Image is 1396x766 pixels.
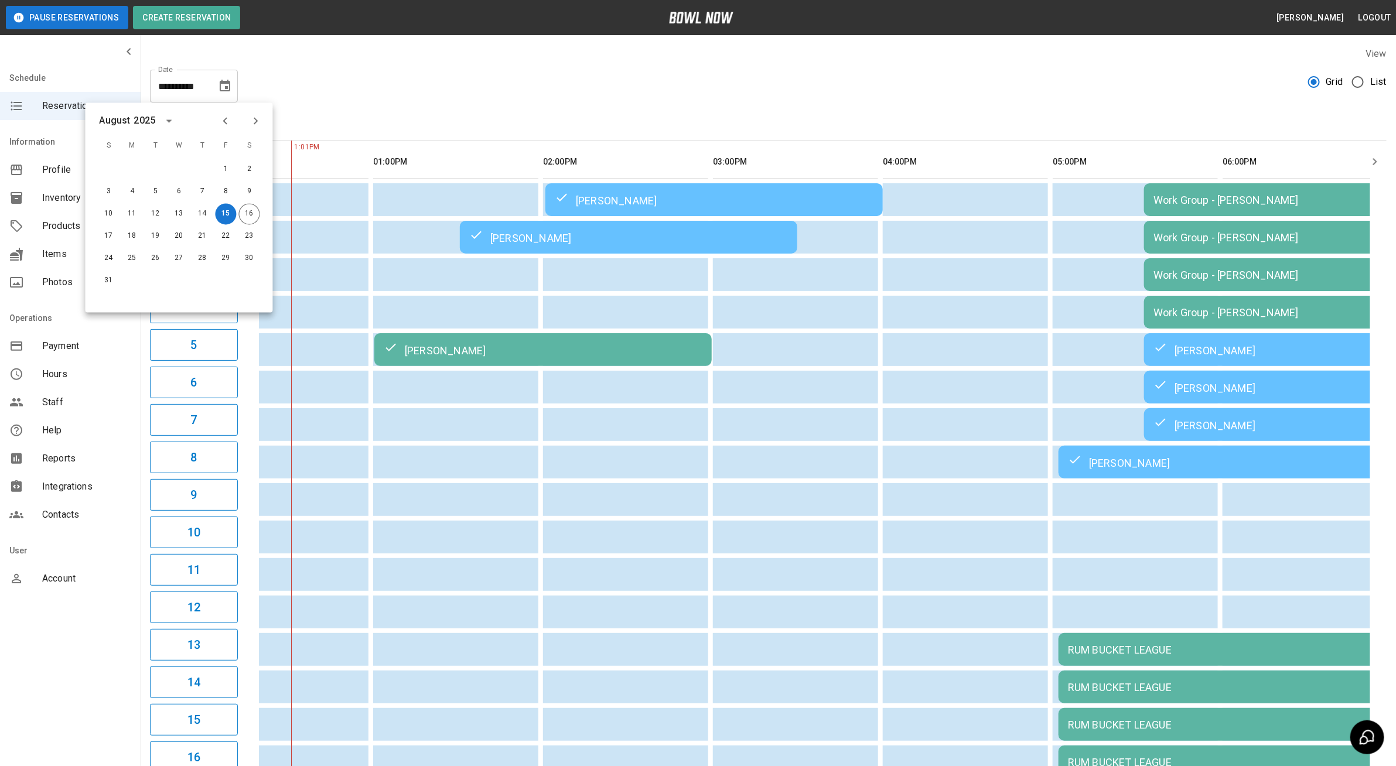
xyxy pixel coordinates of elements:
[122,182,143,203] button: Aug 4, 2025
[98,135,120,158] span: S
[150,554,238,586] button: 11
[216,111,235,131] button: Previous month
[1068,455,1387,469] div: [PERSON_NAME]
[190,411,197,429] h6: 7
[134,114,155,128] div: 2025
[145,248,166,269] button: Aug 26, 2025
[1370,75,1387,89] span: List
[239,182,260,203] button: Aug 9, 2025
[713,145,878,179] th: 03:00PM
[1366,48,1387,59] label: View
[150,666,238,698] button: 14
[145,226,166,247] button: Aug 19, 2025
[216,226,237,247] button: Aug 22, 2025
[98,182,120,203] button: Aug 3, 2025
[169,226,190,247] button: Aug 20, 2025
[190,373,197,392] h6: 6
[239,159,260,180] button: Aug 2, 2025
[145,182,166,203] button: Aug 5, 2025
[190,336,197,354] h6: 5
[669,12,733,23] img: logo
[122,248,143,269] button: Aug 25, 2025
[42,395,131,409] span: Staff
[192,204,213,225] button: Aug 14, 2025
[150,517,238,548] button: 10
[150,367,238,398] button: 6
[239,248,260,269] button: Aug 30, 2025
[1326,75,1343,89] span: Grid
[213,74,237,98] button: Choose date, selected date is Aug 15, 2025
[187,598,200,617] h6: 12
[190,485,197,504] h6: 9
[122,135,143,158] span: M
[42,219,131,233] span: Products
[192,182,213,203] button: Aug 7, 2025
[192,248,213,269] button: Aug 28, 2025
[291,142,294,153] span: 1:01PM
[150,479,238,511] button: 9
[150,329,238,361] button: 5
[543,145,708,179] th: 02:00PM
[42,480,131,494] span: Integrations
[122,204,143,225] button: Aug 11, 2025
[150,404,238,436] button: 7
[187,560,200,579] h6: 11
[469,230,788,244] div: [PERSON_NAME]
[6,6,128,29] button: Pause Reservations
[42,452,131,466] span: Reports
[187,635,200,654] h6: 13
[192,135,213,158] span: T
[42,275,131,289] span: Photos
[187,710,200,729] h6: 15
[150,442,238,473] button: 8
[150,629,238,661] button: 13
[384,343,702,357] div: [PERSON_NAME]
[42,247,131,261] span: Items
[42,508,131,522] span: Contacts
[239,204,260,225] button: Aug 16, 2025
[187,673,200,692] h6: 14
[150,591,238,623] button: 12
[98,226,120,247] button: Aug 17, 2025
[203,145,368,179] th: 12:00PM
[246,111,266,131] button: Next month
[239,135,260,158] span: S
[150,704,238,736] button: 15
[187,523,200,542] h6: 10
[159,111,179,131] button: calendar view is open, switch to year view
[216,248,237,269] button: Aug 29, 2025
[145,204,166,225] button: Aug 12, 2025
[98,248,120,269] button: Aug 24, 2025
[216,159,237,180] button: Aug 1, 2025
[42,99,131,113] span: Reservations
[42,163,131,177] span: Profile
[216,204,237,225] button: Aug 15, 2025
[169,135,190,158] span: W
[100,114,131,128] div: August
[133,6,240,29] button: Create Reservation
[192,226,213,247] button: Aug 21, 2025
[555,193,873,207] div: [PERSON_NAME]
[42,191,131,205] span: Inventory
[122,226,143,247] button: Aug 18, 2025
[150,112,1387,140] div: inventory tabs
[98,204,120,225] button: Aug 10, 2025
[42,339,131,353] span: Payment
[169,248,190,269] button: Aug 27, 2025
[1272,7,1349,29] button: [PERSON_NAME]
[216,135,237,158] span: F
[190,448,197,467] h6: 8
[169,182,190,203] button: Aug 6, 2025
[216,182,237,203] button: Aug 8, 2025
[42,367,131,381] span: Hours
[145,135,166,158] span: T
[98,271,120,292] button: Aug 31, 2025
[1354,7,1396,29] button: Logout
[169,204,190,225] button: Aug 13, 2025
[239,226,260,247] button: Aug 23, 2025
[373,145,538,179] th: 01:00PM
[42,423,131,437] span: Help
[42,572,131,586] span: Account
